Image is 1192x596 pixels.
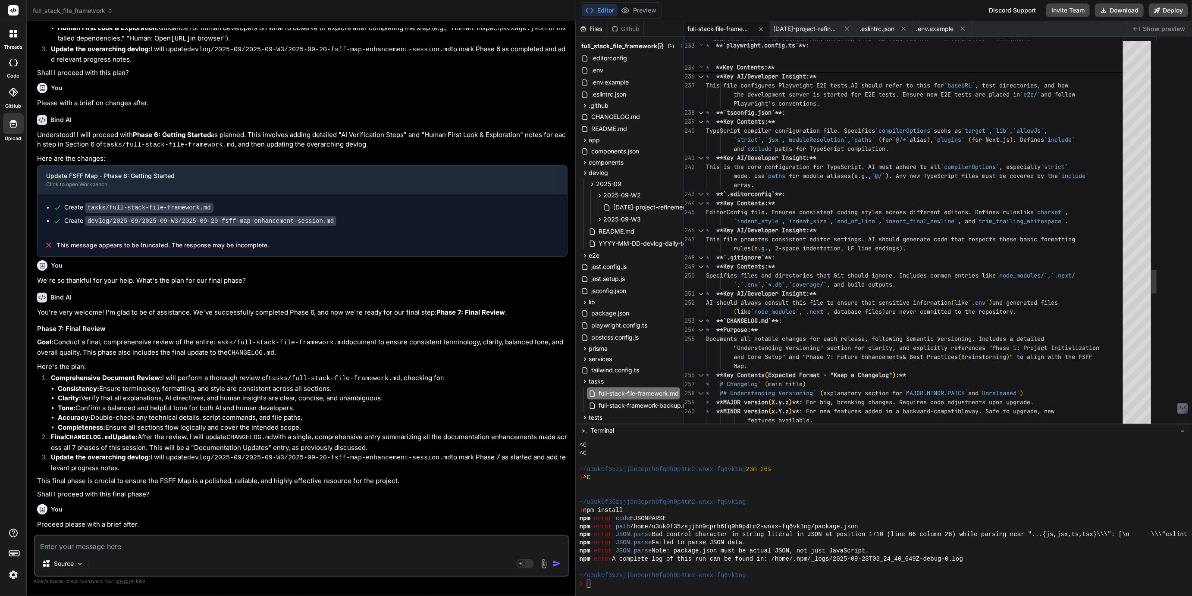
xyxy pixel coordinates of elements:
[930,136,934,144] span: ,
[598,238,717,249] span: YYYY-MM-DD-devlog-daily-template.md
[906,90,1020,98] span: nsure new E2E tests are placed in
[882,136,892,144] span: for
[737,281,740,288] span: ,
[589,377,604,386] span: tasks
[37,130,568,150] p: Understood! I will proceed with as planned. This involves adding detailed "AI Verification Steps"...
[823,389,903,397] span: explanatory section for
[612,202,735,212] span: [DATE]-project-refinement-and-testing.md
[716,407,768,415] span: **MINOR version
[772,253,775,261] span: :
[765,281,785,288] span: `*.db`
[268,375,400,382] code: tasks/full-stack-file-framework.md
[590,53,628,63] span: .editorconfig
[684,262,695,271] div: 249
[576,25,608,33] div: Files
[1020,208,1034,216] span: like
[751,308,799,315] span: `node_modules`
[590,308,630,318] span: package.json
[64,203,213,212] div: Create
[827,308,882,315] span: , database files
[1143,25,1185,33] span: Show preview
[1023,235,1075,243] span: asic formatting
[598,388,680,399] span: full-stack-file-framework.md
[590,65,604,75] span: .env
[696,199,707,208] div: Click to collapse the range.
[58,413,568,423] li: Double-check any technical details, script commands, and file paths.
[590,286,627,296] span: jsconfig.json
[716,398,768,406] span: **MAJOR version
[590,365,640,375] span: tailwind.config.ts
[38,165,553,194] button: Update FSFF Map - Phase 6: Getting StartedClick to open Workbench
[590,146,640,156] span: components.json
[716,226,816,234] span: **Key AI/Developer Insight:**
[851,299,951,306] span: re that sensitive information
[213,339,345,346] code: tasks/full-stack-file-framework.md
[684,190,695,199] div: 243
[827,281,896,288] span: , and build outputs.
[734,353,903,361] span: and Core Setup" and "Phase 7: Future Enhancements
[1020,389,1023,397] span: )
[778,317,782,325] span: :
[44,44,568,65] li: I will update to mark Phase 6 as completed and add relevant progress notes.
[989,299,992,306] span: )
[968,299,989,306] span: `.env`
[684,398,695,407] div: 259
[996,271,1048,279] span: `node_modules/`
[684,199,695,208] div: 244
[803,380,806,388] span: )
[1041,163,1068,171] span: `strict`
[37,154,568,164] p: Here are the changes:
[1023,335,1044,343] span: tailed
[734,136,761,144] span: `strict`
[765,172,789,180] span: `paths`
[37,337,568,359] p: Conduct a final, comprehensive review of the entire document to ensure consistent terminology, cl...
[696,108,707,117] div: Click to collapse the range.
[589,158,624,167] span: components
[941,163,999,171] span: `compilerOptions`
[875,127,934,134] span: `compilerOptions`
[789,398,792,406] span: )
[716,72,816,80] span: **Key AI/Developer Insight:**
[1046,3,1090,17] button: Invite Team
[899,244,903,252] span: )
[851,208,1020,216] span: ng styles across different editors. Defines rules
[603,191,641,200] span: 2025-09-W2
[696,72,707,81] div: Click to collapse the range.
[961,127,989,134] span: `target`
[696,117,707,126] div: Click to collapse the range.
[706,271,851,279] span: Specifies files and directories that Git s
[590,262,627,272] span: jest.config.js
[696,190,707,199] div: Click to collapse the range.
[499,25,546,32] code: package.json
[596,180,621,188] span: 2025-09
[734,181,754,189] span: array.
[972,136,1010,144] span: for Next.js
[851,235,1023,243] span: ngs. AI should generate code that respects these b
[5,103,21,110] label: GitHub
[975,217,1065,225] span: `trim_trailing_whitespace`
[785,217,830,225] span: `indent_size`
[7,72,19,80] label: code
[851,127,875,134] span: ecifies
[716,380,761,388] span: `# Changelog`
[772,398,789,406] span: X.y.z
[734,362,747,370] span: Map.
[882,217,958,225] span: `insert_final_newline`
[992,299,1058,306] span: and generated files
[934,127,961,134] span: suchs as
[684,371,695,380] div: 256
[734,244,751,252] span: rules
[734,217,782,225] span: `indent_style`
[1095,3,1144,17] button: Download
[799,398,972,406] span: : For big, breaking changes. Requires code adjustm
[768,380,803,388] span: main title
[589,136,600,144] span: app
[696,325,707,334] div: Click to collapse the range.
[1013,136,1044,144] span: . Defines
[590,320,648,331] span: playwright.config.ts
[696,153,707,162] div: Click to collapse the range.
[50,293,72,302] h6: Bind AI
[734,308,737,315] span: (
[706,81,851,89] span: This file configures Playwright E2E tests.
[851,335,1023,343] span: ease, following Semantic Versioning. Includes a de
